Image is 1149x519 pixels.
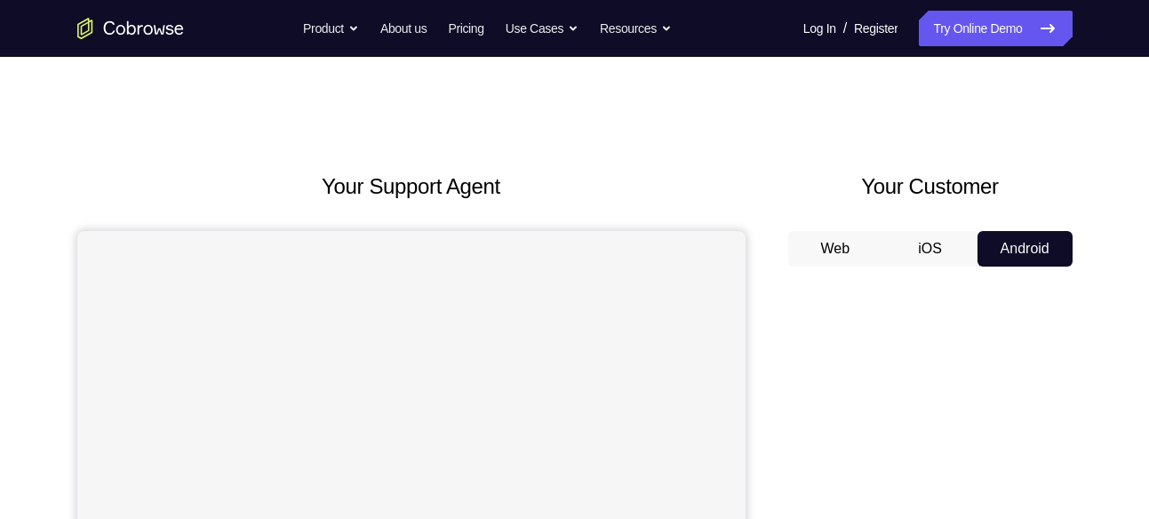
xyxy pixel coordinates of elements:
a: About us [380,11,427,46]
button: Web [788,231,883,267]
h2: Your Support Agent [77,171,746,203]
button: Product [303,11,359,46]
h2: Your Customer [788,171,1073,203]
span: / [843,18,847,39]
a: Try Online Demo [919,11,1072,46]
button: iOS [882,231,977,267]
button: Android [977,231,1073,267]
a: Go to the home page [77,18,184,39]
a: Register [854,11,898,46]
button: Use Cases [506,11,578,46]
a: Pricing [448,11,483,46]
button: Resources [600,11,672,46]
a: Log In [803,11,836,46]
